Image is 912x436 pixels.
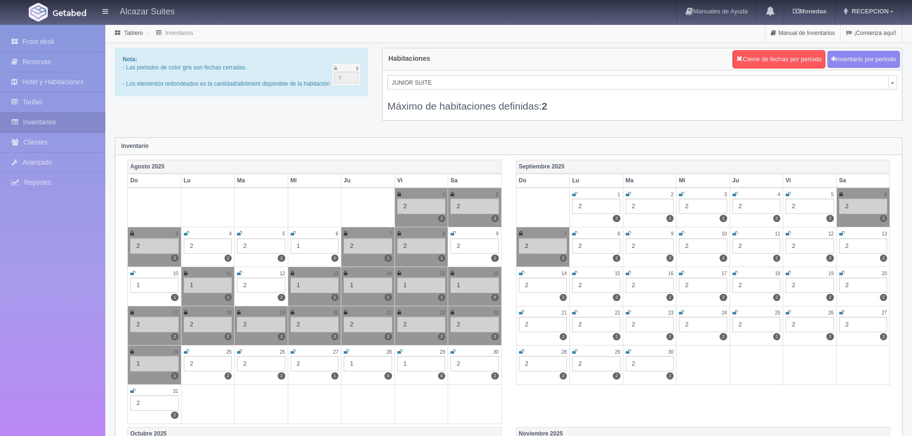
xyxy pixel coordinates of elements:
[450,317,499,332] div: 2
[384,333,392,340] label: 2
[331,333,338,340] label: 2
[440,271,445,276] small: 15
[397,356,446,371] div: 1
[613,372,620,380] label: 2
[184,356,232,371] div: 2
[184,238,232,254] div: 2
[29,3,48,22] img: Getabed
[766,24,840,43] a: Manual de Inventarios
[387,89,897,113] div: Máximo de habitaciones definidas:
[828,231,833,236] small: 12
[777,192,780,197] small: 4
[773,215,780,222] label: 2
[392,76,884,90] span: JUNIOR SUITE
[668,310,674,315] small: 23
[831,192,834,197] small: 5
[828,271,833,276] small: 19
[278,255,285,262] label: 2
[442,231,445,236] small: 8
[516,160,890,174] th: Septiembre 2025
[882,310,887,315] small: 27
[724,192,727,197] small: 3
[291,356,339,371] div: 2
[666,294,674,301] label: 2
[123,56,137,63] b: Nota:
[615,271,620,276] small: 15
[333,271,338,276] small: 13
[721,310,727,315] small: 24
[519,278,567,293] div: 2
[496,231,499,236] small: 9
[397,317,446,332] div: 2
[671,192,674,197] small: 2
[344,317,392,332] div: 2
[827,51,900,68] button: Inventario por periodo
[519,356,567,371] div: 2
[130,238,179,254] div: 2
[849,8,889,15] span: RECEPCION
[171,333,178,340] label: 2
[775,231,780,236] small: 11
[668,349,674,355] small: 30
[291,317,339,332] div: 2
[560,255,567,262] label: 2
[344,278,392,293] div: 1
[826,255,833,262] label: 2
[666,255,674,262] label: 2
[280,271,285,276] small: 12
[291,278,339,293] div: 1
[560,372,567,380] label: 2
[173,389,178,394] small: 31
[720,215,727,222] label: 2
[564,231,567,236] small: 7
[880,255,887,262] label: 2
[626,317,674,332] div: 2
[516,174,570,188] th: Do
[491,255,498,262] label: 1
[438,294,445,301] label: 1
[386,349,392,355] small: 28
[880,333,887,340] label: 2
[440,349,445,355] small: 29
[130,278,179,293] div: 1
[344,238,392,254] div: 2
[491,372,498,380] label: 2
[115,48,368,96] div: - Las periodos de color gris son fechas cerradas. - Los elementos redondeados es la cantidad/allo...
[388,55,430,62] h4: Habitaciones
[384,372,392,380] label: 0
[171,412,178,419] label: 2
[176,231,179,236] small: 3
[572,199,620,214] div: 2
[171,255,178,262] label: 2
[384,294,392,301] label: 1
[666,215,674,222] label: 2
[333,310,338,315] small: 20
[613,294,620,301] label: 2
[128,174,181,188] th: Do
[278,372,285,380] label: 2
[839,278,888,293] div: 2
[386,271,392,276] small: 14
[786,238,834,254] div: 2
[493,271,498,276] small: 16
[732,199,781,214] div: 2
[562,310,567,315] small: 21
[613,215,620,222] label: 2
[626,356,674,371] div: 2
[826,333,833,340] label: 2
[438,255,445,262] label: 1
[542,101,548,112] b: 2
[341,174,395,188] th: Ju
[880,215,887,222] label: 2
[786,317,834,332] div: 2
[491,215,498,222] label: 2
[225,333,232,340] label: 2
[493,349,498,355] small: 30
[226,349,232,355] small: 25
[618,192,620,197] small: 1
[773,294,780,301] label: 2
[226,271,232,276] small: 11
[491,294,498,301] label: 0
[882,231,887,236] small: 13
[128,160,502,174] th: Agosto 2025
